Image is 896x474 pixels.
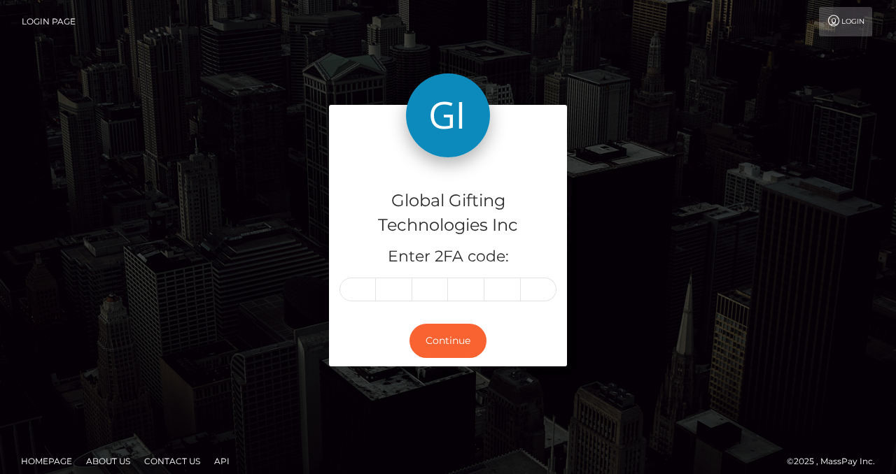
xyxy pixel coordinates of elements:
a: API [209,450,235,472]
button: Continue [409,324,486,358]
a: Login Page [22,7,76,36]
a: Homepage [15,450,78,472]
a: About Us [80,450,136,472]
h5: Enter 2FA code: [339,246,556,268]
img: Global Gifting Technologies Inc [406,73,490,157]
h4: Global Gifting Technologies Inc [339,189,556,238]
a: Login [819,7,872,36]
a: Contact Us [139,450,206,472]
div: © 2025 , MassPay Inc. [787,454,885,469]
